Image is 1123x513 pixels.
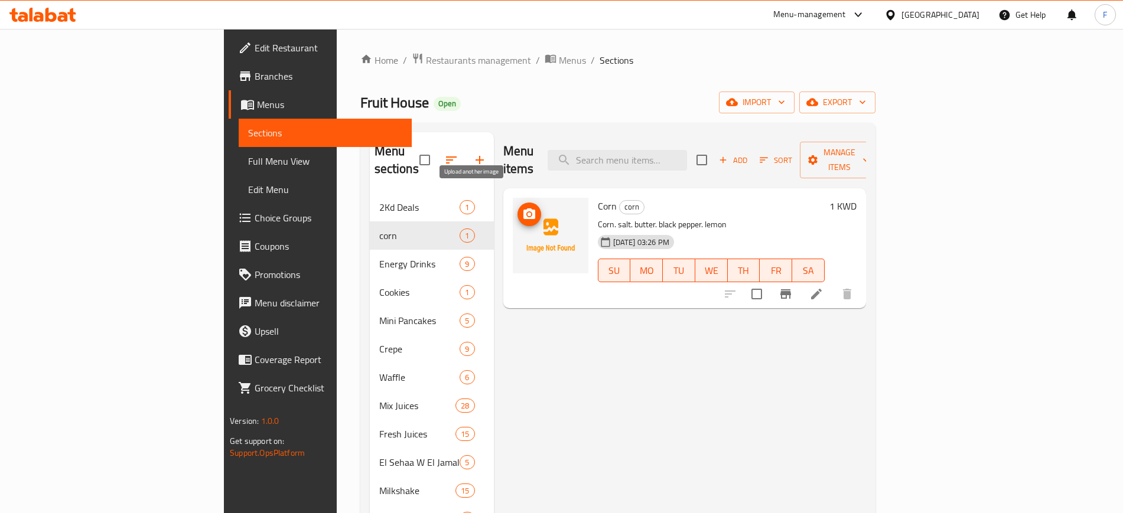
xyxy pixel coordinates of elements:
div: items [460,200,474,214]
span: Waffle [379,370,460,384]
div: corn [619,200,644,214]
div: items [460,370,474,384]
span: Energy Drinks [379,257,460,271]
button: Add section [466,146,494,174]
a: Coverage Report [229,345,411,374]
button: SA [792,259,825,282]
button: delete [833,280,861,308]
span: Coverage Report [255,352,402,367]
li: / [536,53,540,67]
div: Milkshake15 [370,476,494,505]
span: Fruit House [360,89,429,116]
div: corn1 [370,221,494,250]
span: Fresh Juices [379,427,456,441]
span: Select section [689,148,714,172]
button: WE [695,259,728,282]
span: Add [717,153,749,167]
div: items [455,398,474,413]
button: import [719,92,795,113]
nav: breadcrumb [360,53,875,68]
span: Edit Menu [248,182,402,197]
div: Mini Pancakes5 [370,306,494,335]
div: 2Kd Deals1 [370,193,494,221]
span: WE [700,262,723,279]
span: Menu disclaimer [255,296,402,310]
a: Branches [229,62,411,90]
span: corn [620,200,644,214]
a: Edit menu item [809,287,823,301]
span: Upsell [255,324,402,338]
a: Support.OpsPlatform [230,445,305,460]
div: items [460,228,474,243]
a: Edit Menu [239,175,411,204]
div: Fresh Juices15 [370,420,494,448]
a: Menus [229,90,411,119]
span: Full Menu View [248,154,402,168]
a: Edit Restaurant [229,34,411,62]
span: Cookies [379,285,460,299]
span: Add item [714,151,752,169]
span: Sections [600,53,633,67]
span: Select to update [744,282,769,306]
span: 6 [460,372,474,383]
span: Version: [230,413,259,429]
div: items [460,313,474,328]
span: [DATE] 03:26 PM [608,237,674,248]
a: Restaurants management [412,53,531,68]
span: Promotions [255,267,402,282]
span: 1 [460,202,474,213]
div: Mix Juices28 [370,391,494,420]
button: export [799,92,875,113]
span: Open [434,99,461,109]
span: TH [733,262,756,279]
a: Coupons [229,232,411,260]
span: FR [764,262,787,279]
div: items [455,427,474,441]
span: Corn [598,197,617,215]
span: Choice Groups [255,211,402,225]
div: Menu-management [773,8,846,22]
span: 9 [460,344,474,355]
div: Energy Drinks9 [370,250,494,278]
div: Crepe [379,342,460,356]
button: SU [598,259,631,282]
div: items [455,483,474,498]
span: Menus [257,97,402,112]
h6: 1 KWD [829,198,857,214]
div: El Sehaa W El Jamal5 [370,448,494,476]
button: TH [728,259,760,282]
p: Corn. salt. butter. black pepper. lemon [598,217,825,232]
div: items [460,285,474,299]
span: corn [379,228,460,243]
a: Promotions [229,260,411,289]
span: 5 [460,315,474,326]
h2: Menu items [503,142,534,178]
button: upload picture [517,202,541,226]
span: F [1103,8,1107,21]
span: Mix Juices [379,398,456,413]
div: items [460,257,474,271]
span: Menus [559,53,586,67]
div: Waffle6 [370,363,494,391]
a: Menus [545,53,586,68]
span: Restaurants management [426,53,531,67]
span: 9 [460,259,474,270]
span: Edit Restaurant [255,41,402,55]
span: 5 [460,457,474,468]
div: Open [434,97,461,111]
span: TU [668,262,691,279]
span: Manage items [809,145,870,175]
span: Milkshake [379,483,456,498]
button: FR [760,259,792,282]
span: Sort items [752,151,800,169]
div: items [460,455,474,469]
span: 1 [460,287,474,298]
span: 15 [456,429,474,440]
span: El Sehaa W El Jamal [379,455,460,469]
